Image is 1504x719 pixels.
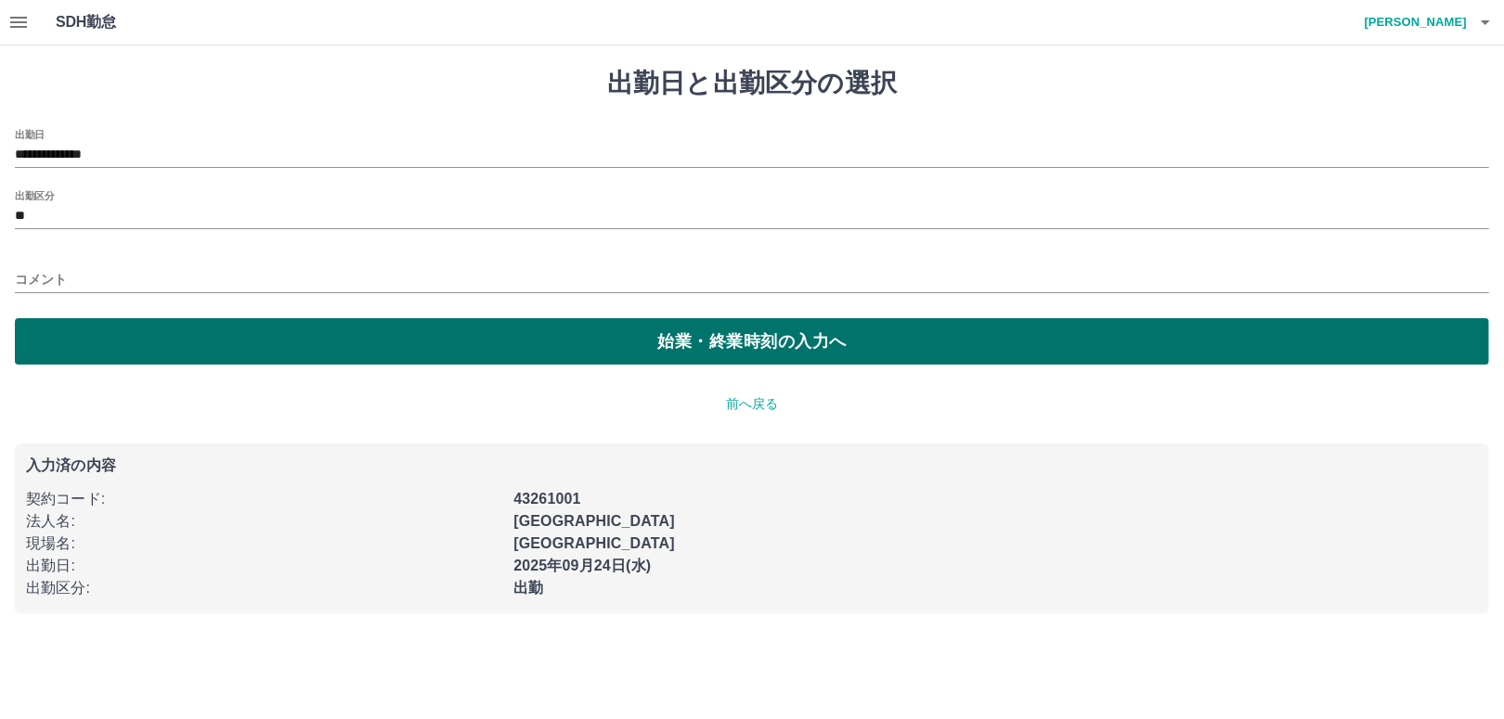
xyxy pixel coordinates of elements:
[26,510,502,533] p: 法人名 :
[513,513,675,529] b: [GEOGRAPHIC_DATA]
[15,68,1489,99] h1: 出勤日と出勤区分の選択
[26,555,502,577] p: 出勤日 :
[513,491,580,507] b: 43261001
[26,533,502,555] p: 現場名 :
[15,127,45,141] label: 出勤日
[513,535,675,551] b: [GEOGRAPHIC_DATA]
[26,577,502,599] p: 出勤区分 :
[513,558,651,573] b: 2025年09月24日(水)
[15,188,54,202] label: 出勤区分
[15,318,1489,365] button: 始業・終業時刻の入力へ
[513,580,543,596] b: 出勤
[26,488,502,510] p: 契約コード :
[26,458,1478,473] p: 入力済の内容
[15,394,1489,414] p: 前へ戻る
